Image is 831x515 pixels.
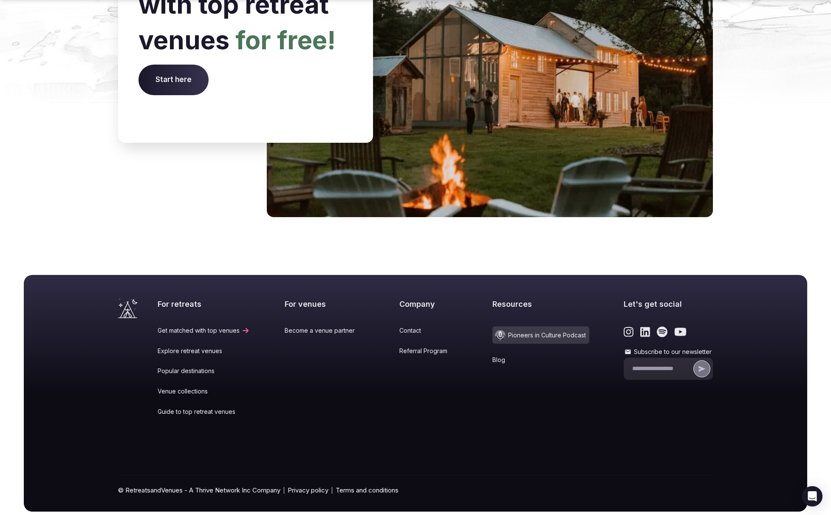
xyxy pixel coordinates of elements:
a: Privacy policy [288,486,328,495]
label: Subscribe to our newsletter [624,348,713,356]
h2: For retreats [158,299,250,309]
h2: Resources [492,299,589,309]
a: Explore retreat venues [158,347,250,355]
a: Blog [492,356,589,364]
a: Start here [138,75,209,84]
a: Guide to top retreat venues [158,407,250,416]
a: Get matched with top venues [158,326,250,335]
span: Start here [138,65,209,95]
a: Become a venue partner [285,326,365,335]
div: Open Intercom Messenger [802,486,823,507]
span: for free! [235,25,336,55]
h2: Company [399,299,458,309]
a: Pioneers in Culture Podcast [492,326,589,344]
h2: For venues [285,299,365,309]
a: Link to the retreats and venues Youtube page [674,326,687,337]
a: Link to the retreats and venues LinkedIn page [640,326,650,337]
a: Visit the homepage [118,299,137,318]
a: Contact [399,326,458,335]
a: Referral Program [399,347,458,355]
a: Link to the retreats and venues Instagram page [624,326,633,337]
a: Popular destinations [158,367,250,375]
div: © RetreatsandVenues - A Thrive Network Inc Company [118,475,713,512]
a: Link to the retreats and venues Spotify page [657,326,667,337]
a: Terms and conditions [336,486,399,495]
a: Venue collections [158,387,250,396]
h2: Let's get social [624,299,713,309]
